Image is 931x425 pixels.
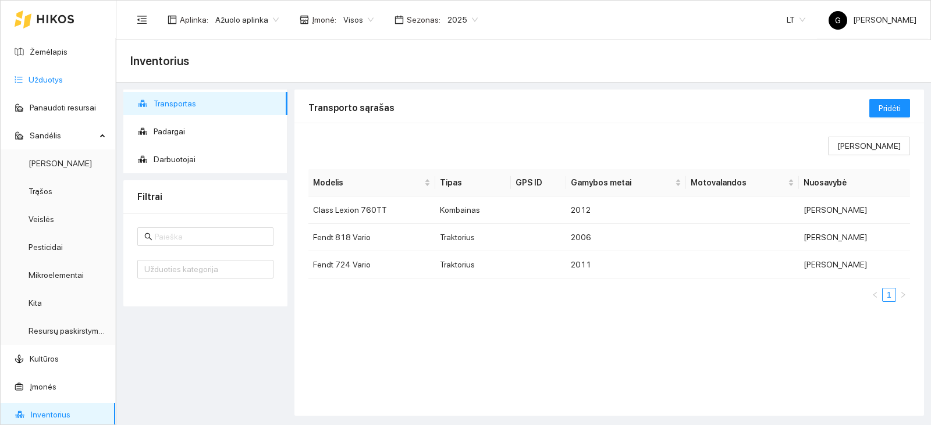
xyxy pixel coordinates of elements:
[566,251,686,278] td: 2011
[29,75,63,84] a: Užduotys
[308,251,435,278] td: Fendt 724 Vario
[882,288,896,302] li: 1
[154,148,278,171] span: Darbuotojai
[308,91,869,124] div: Transporto sąrašas
[154,120,278,143] span: Padargai
[799,169,910,197] th: Nuosavybė
[29,215,54,224] a: Veislės
[144,233,152,241] span: search
[155,230,266,243] input: Paieška
[168,15,177,24] span: layout
[435,251,511,278] td: Traktorius
[787,11,805,28] span: LT
[879,102,901,115] span: Pridėti
[883,288,896,301] a: 1
[435,169,511,197] th: Tipas
[799,197,910,224] td: [PERSON_NAME]
[837,140,901,152] span: [PERSON_NAME]
[312,13,336,26] span: Įmonė :
[137,15,147,25] span: menu-fold
[868,288,882,302] button: left
[343,11,374,28] span: Visos
[30,382,56,391] a: Įmonės
[869,99,910,117] button: Pridėti
[29,159,92,168] a: [PERSON_NAME]
[395,15,404,24] span: calendar
[435,197,511,224] td: Kombainas
[29,298,42,308] a: Kita
[691,176,786,189] span: Motovalandos
[868,288,882,302] li: Atgal
[30,124,96,147] span: Sandėlis
[566,224,686,251] td: 2006
[835,11,841,30] span: G
[571,176,673,189] span: Gamybos metai
[686,169,799,197] th: this column's title is Motovalandos,this column is sortable
[180,13,208,26] span: Aplinka :
[29,242,63,252] a: Pesticidai
[300,15,309,24] span: shop
[566,169,686,197] th: this column's title is Gamybos metai,this column is sortable
[828,137,910,155] button: [PERSON_NAME]
[30,47,67,56] a: Žemėlapis
[799,224,910,251] td: [PERSON_NAME]
[30,103,96,112] a: Panaudoti resursai
[31,410,70,419] a: Inventorius
[29,326,107,335] a: Resursų paskirstymas
[511,169,566,197] th: GPS ID
[435,224,511,251] td: Traktorius
[215,11,279,28] span: Ažuolo aplinka
[154,92,278,115] span: Transportas
[29,270,84,280] a: Mikroelementai
[137,180,273,213] div: Filtrai
[896,288,910,302] button: right
[900,291,907,298] span: right
[308,224,435,251] td: Fendt 818 Vario
[829,15,916,24] span: [PERSON_NAME]
[407,13,440,26] span: Sezonas :
[308,169,435,197] th: this column's title is Modelis,this column is sortable
[130,8,154,31] button: menu-fold
[130,52,189,70] span: Inventorius
[313,176,422,189] span: Modelis
[308,197,435,224] td: Class Lexion 760TT
[30,354,59,363] a: Kultūros
[872,291,879,298] span: left
[799,251,910,278] td: [PERSON_NAME]
[447,11,478,28] span: 2025
[29,187,52,196] a: Trąšos
[896,288,910,302] li: Pirmyn
[566,197,686,224] td: 2012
